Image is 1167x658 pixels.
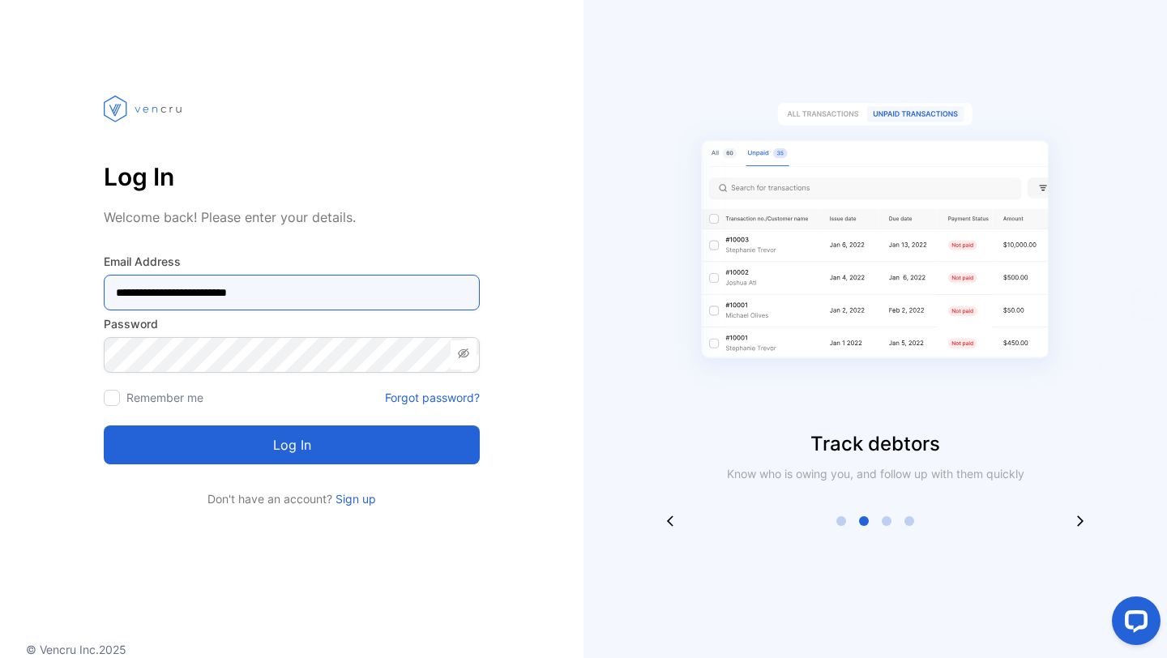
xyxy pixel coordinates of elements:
iframe: LiveChat chat widget [1099,590,1167,658]
label: Email Address [104,253,480,270]
a: Forgot password? [385,389,480,406]
img: vencru logo [104,65,185,152]
label: Remember me [126,391,203,404]
p: Don't have an account? [104,490,480,507]
label: Password [104,315,480,332]
p: Log In [104,157,480,196]
p: Track debtors [583,429,1167,459]
p: Welcome back! Please enter your details. [104,207,480,227]
a: Sign up [332,492,376,506]
p: Know who is owing you, and follow up with them quickly [720,465,1031,482]
img: slider image [673,65,1078,429]
button: Log in [104,425,480,464]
